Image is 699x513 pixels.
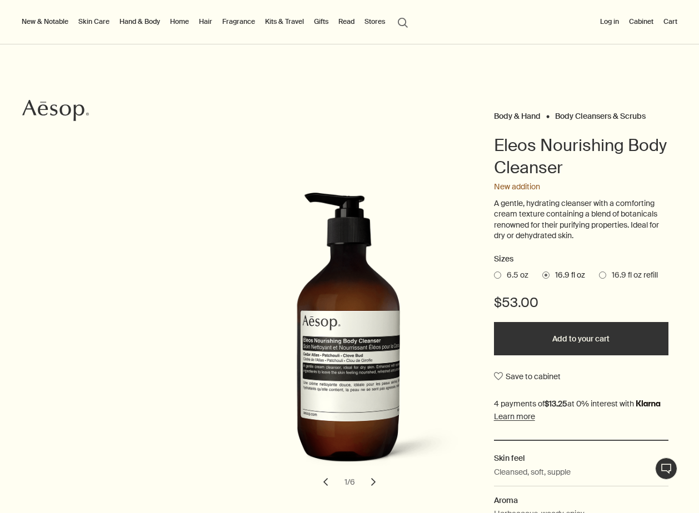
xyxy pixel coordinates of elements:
a: Hand & Body [117,15,162,28]
a: Read [336,15,357,28]
a: Aesop [19,97,92,127]
div: Eleos Nourishing Body Cleanser [233,192,466,494]
button: Log in [598,15,621,28]
span: 16.9 fl oz refill [606,270,658,281]
span: $53.00 [494,294,538,311]
img: Clove [243,220,476,452]
h2: Aroma [494,494,669,506]
a: Kits & Travel [263,15,306,28]
button: Cart [661,15,680,28]
a: Body & Hand [494,111,541,116]
img: Patchouli [246,220,479,452]
button: Live Assistance [655,457,677,480]
img: Eleos Nourishing Body Cleanser Texture [236,220,469,452]
span: 6.5 oz [501,270,528,281]
a: Home [168,15,191,28]
img: Cedar [239,220,472,452]
a: Fragrance [220,15,257,28]
button: Add to your cart - $53.00 [494,322,669,355]
a: Gifts [312,15,331,28]
button: Stores [362,15,387,28]
a: Hair [197,15,214,28]
a: Skin Care [76,15,112,28]
h2: Sizes [494,253,669,266]
button: New & Notable [19,15,71,28]
img: Back of Eleos Nourishing Body Cleanser in a recycled plastic bottle. [249,192,482,480]
h1: Eleos Nourishing Body Cleanser [494,134,669,179]
a: Cabinet [627,15,656,28]
span: 16.9 fl oz [550,270,585,281]
img: Eleos Nourishing Body Cleanser in a recycled plastic bottle. [233,192,466,480]
button: Save to cabinet [494,366,561,386]
button: next slide [361,470,386,494]
a: Body Cleansers & Scrubs [555,111,646,116]
button: Open search [393,11,413,32]
h2: Skin feel [494,452,669,464]
p: Cleansed, soft, supple [494,466,571,478]
p: A gentle, hydrating cleanser with a comforting cream texture containing a blend of botanicals ren... [494,198,669,242]
button: previous slide [313,470,338,494]
svg: Aesop [22,99,89,122]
